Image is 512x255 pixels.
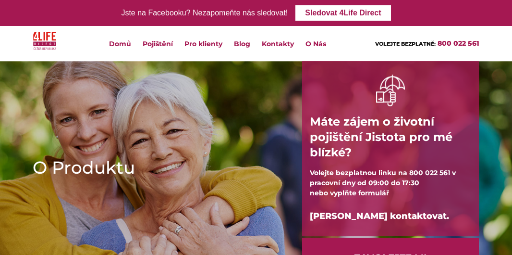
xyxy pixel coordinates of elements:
div: Jste na Facebooku? Nezapomeňte nás sledovat! [121,6,288,20]
div: [PERSON_NAME] kontaktovat. [310,198,471,234]
a: Blog [228,26,256,61]
a: Domů [103,26,137,61]
img: ruka držící deštník bilá ikona [376,75,405,106]
h1: O Produktu [33,155,271,179]
img: 4Life Direct Česká republika logo [33,30,56,52]
h4: Máte zájem o životní pojištění Jistota pro mé blízké? [310,106,471,168]
a: Kontakty [256,26,300,61]
span: Volejte bezplatnou linku na 800 022 561 v pracovní dny od 09:00 do 17:30 nebo vyplňte formulář [310,168,456,197]
span: VOLEJTE BEZPLATNĚ: [375,40,436,47]
a: 800 022 561 [438,39,479,48]
a: Sledovat 4Life Direct [295,5,390,21]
